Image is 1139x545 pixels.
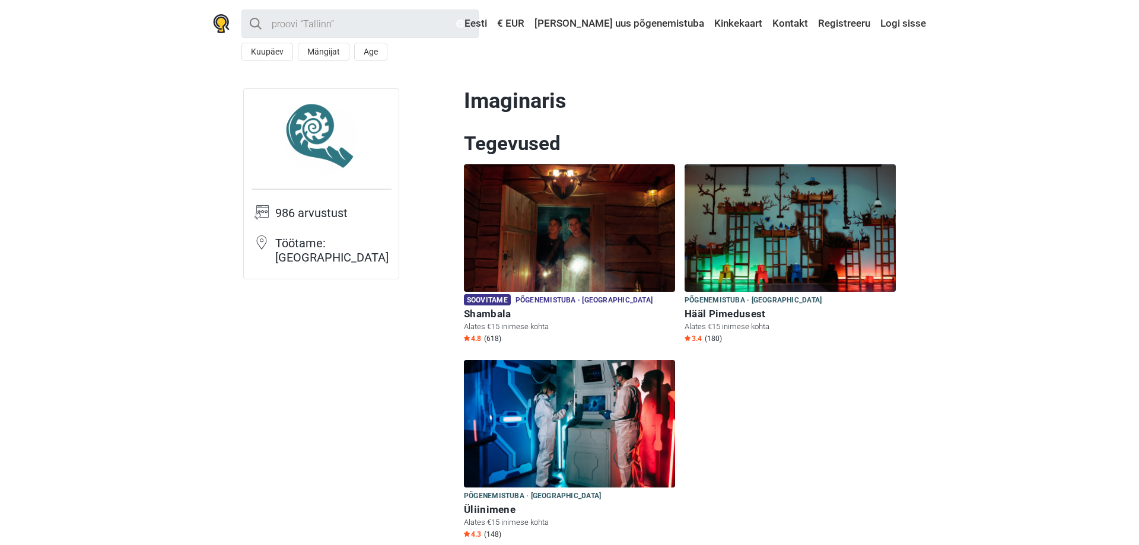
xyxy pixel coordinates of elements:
td: 986 arvustust [275,205,392,235]
button: Mängijat [298,43,349,61]
img: Hääl Pimedusest [685,164,896,292]
span: (618) [484,334,501,343]
img: Star [464,335,470,341]
a: Logi sisse [877,13,926,34]
h6: Shambala [464,308,675,320]
h6: Üliinimene [464,503,675,516]
a: [PERSON_NAME] uus põgenemistuba [532,13,707,34]
p: Alates €15 inimese kohta [685,321,896,332]
img: Nowescape logo [213,14,230,33]
span: (148) [484,530,501,539]
a: Kontakt [769,13,811,34]
button: Age [354,43,387,61]
img: Üliinimene [464,360,675,487]
h6: Hääl Pimedusest [685,308,896,320]
td: Töötame: [GEOGRAPHIC_DATA] [275,235,392,272]
a: € EUR [494,13,527,34]
input: proovi “Tallinn” [241,9,479,38]
h1: Imaginaris [464,88,896,114]
a: Eesti [453,13,490,34]
p: Alates €15 inimese kohta [464,321,675,332]
a: Hääl Pimedusest Põgenemistuba · [GEOGRAPHIC_DATA] Hääl Pimedusest Alates €15 inimese kohta Star3.... [685,164,896,346]
a: Kinkekaart [711,13,765,34]
button: Kuupäev [241,43,293,61]
img: Eesti [456,20,464,28]
img: Star [464,531,470,537]
img: Shambala [464,164,675,292]
p: Alates €15 inimese kohta [464,517,675,528]
a: Üliinimene Põgenemistuba · [GEOGRAPHIC_DATA] Üliinimene Alates €15 inimese kohta Star4.3 (148) [464,360,675,541]
h2: Tegevused [464,132,896,155]
img: Star [685,335,691,341]
span: Põgenemistuba · [GEOGRAPHIC_DATA] [685,294,822,307]
span: 4.8 [464,334,481,343]
span: (180) [705,334,722,343]
span: Põgenemistuba · [GEOGRAPHIC_DATA] [516,294,653,307]
span: 3.4 [685,334,702,343]
span: Soovitame [464,294,511,305]
span: Põgenemistuba · [GEOGRAPHIC_DATA] [464,490,601,503]
a: Shambala Soovitame Põgenemistuba · [GEOGRAPHIC_DATA] Shambala Alates €15 inimese kohta Star4.8 (618) [464,164,675,346]
a: Registreeru [815,13,873,34]
span: 4.3 [464,530,481,539]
